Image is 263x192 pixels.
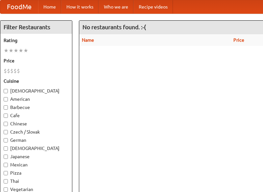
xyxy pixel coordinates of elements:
label: Chinese [4,120,69,127]
label: American [4,96,69,102]
label: Mexican [4,161,69,168]
input: Pizza [4,171,8,175]
li: $ [7,67,10,75]
a: How it works [61,0,99,13]
label: [DEMOGRAPHIC_DATA] [4,145,69,152]
a: Home [38,0,61,13]
label: Cafe [4,112,69,119]
li: ★ [23,47,28,54]
li: $ [4,67,7,75]
h5: Price [4,57,69,64]
input: [DEMOGRAPHIC_DATA] [4,89,8,93]
input: Czech / Slovak [4,130,8,134]
li: $ [17,67,20,75]
li: ★ [13,47,18,54]
label: Czech / Slovak [4,129,69,135]
li: ★ [18,47,23,54]
input: Vegetarian [4,187,8,192]
label: Pizza [4,170,69,176]
input: Thai [4,179,8,183]
label: Thai [4,178,69,184]
label: Barbecue [4,104,69,111]
input: German [4,138,8,142]
label: Japanese [4,153,69,160]
label: German [4,137,69,143]
input: Mexican [4,163,8,167]
input: American [4,97,8,101]
a: Who we are [99,0,133,13]
a: Recipe videos [133,0,173,13]
h4: Filter Restaurants [0,21,72,34]
h5: Rating [4,37,69,44]
input: Chinese [4,122,8,126]
a: Price [233,37,244,43]
a: FoodMe [0,0,38,13]
li: $ [10,67,13,75]
ng-pluralize: No restaurants found. :-( [83,24,146,30]
li: ★ [4,47,9,54]
li: $ [13,67,17,75]
input: [DEMOGRAPHIC_DATA] [4,146,8,151]
a: Name [82,37,94,43]
input: Barbecue [4,105,8,110]
h5: Cuisine [4,78,69,84]
li: ★ [9,47,13,54]
input: Japanese [4,155,8,159]
input: Cafe [4,114,8,118]
label: [DEMOGRAPHIC_DATA] [4,88,69,94]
